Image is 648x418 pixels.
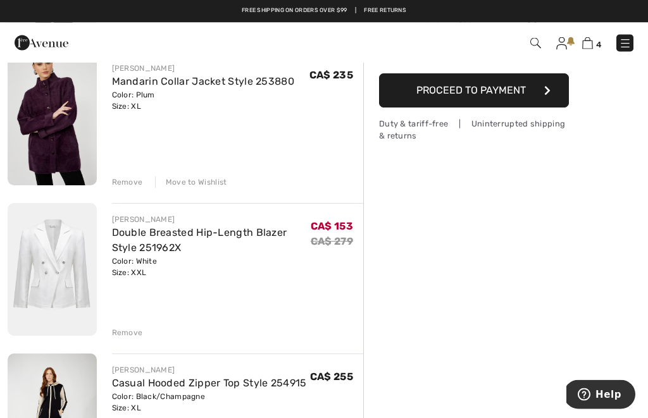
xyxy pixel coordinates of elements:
a: 4 [582,35,601,51]
img: Search [530,38,541,49]
a: Free shipping on orders over $99 [242,6,347,15]
a: 1ère Avenue [15,36,68,48]
div: [PERSON_NAME] [112,365,307,376]
span: 4 [596,40,601,49]
div: Remove [112,328,143,339]
div: [PERSON_NAME] [112,214,311,226]
span: CA$ 255 [310,371,353,383]
s: CA$ 279 [311,236,353,248]
div: Color: Black/Champagne Size: XL [112,391,307,414]
img: Menu [619,37,632,50]
div: Color: White Size: XXL [112,256,311,279]
img: Double Breasted Hip-Length Blazer Style 251962X [8,204,97,337]
a: Casual Hooded Zipper Top Style 254915 [112,378,307,390]
a: Double Breasted Hip-Length Blazer Style 251962X [112,227,287,254]
img: My Info [556,37,567,50]
div: Move to Wishlist [155,177,227,188]
img: Mandarin Collar Jacket Style 253880 [8,52,97,186]
button: Proceed to Payment [379,74,569,108]
img: Shopping Bag [582,37,593,49]
a: Mandarin Collar Jacket Style 253880 [112,76,295,88]
div: Color: Plum Size: XL [112,90,295,113]
span: | [355,6,356,15]
span: CA$ 153 [311,221,353,233]
div: Duty & tariff-free | Uninterrupted shipping & returns [379,118,569,142]
a: Free Returns [364,6,406,15]
div: Remove [112,177,143,188]
iframe: Opens a widget where you can find more information [566,380,635,412]
img: 1ère Avenue [15,30,68,56]
span: Proceed to Payment [416,85,526,97]
span: CA$ 235 [309,70,353,82]
div: [PERSON_NAME] [112,63,295,75]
